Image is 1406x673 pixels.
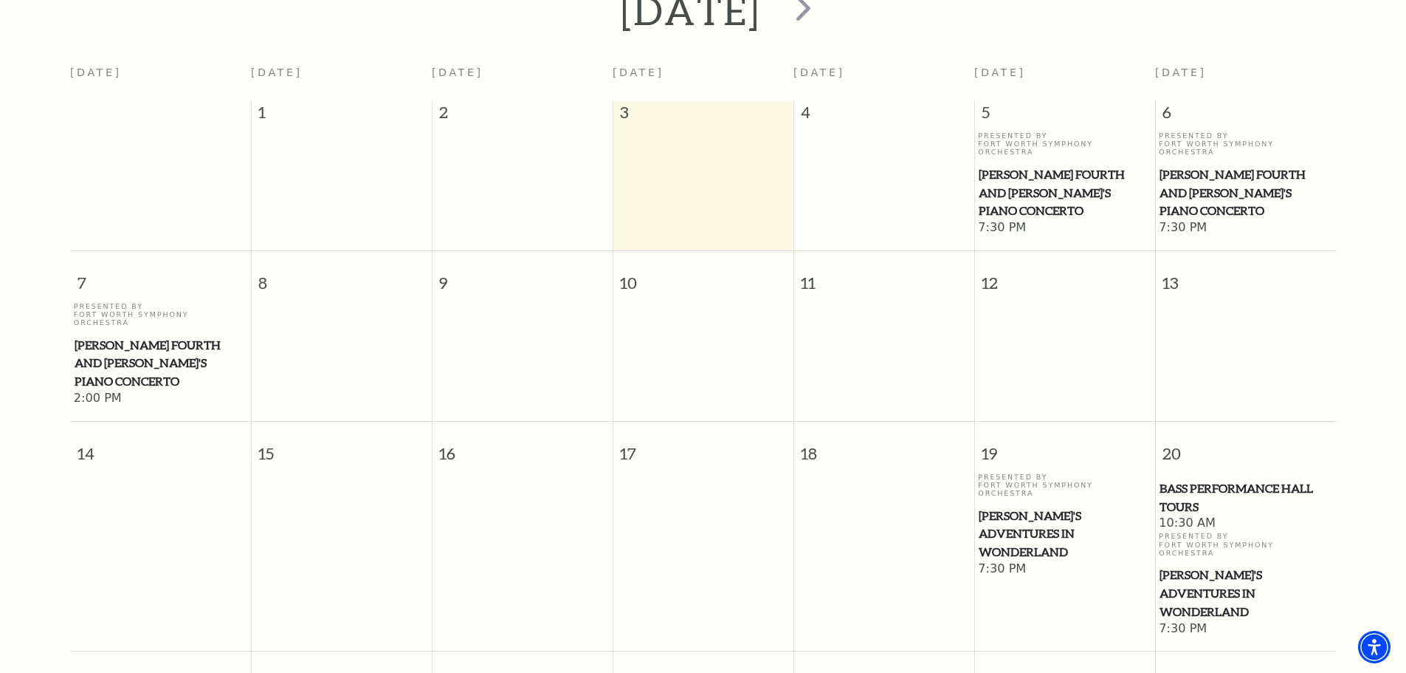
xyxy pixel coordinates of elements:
[978,131,1151,157] p: Presented By Fort Worth Symphony Orchestra
[979,507,1151,561] span: [PERSON_NAME]'s Adventures in Wonderland
[793,66,845,78] span: [DATE]
[70,251,251,302] span: 7
[1156,101,1337,131] span: 6
[74,391,247,407] span: 2:00 PM
[433,101,613,131] span: 2
[613,101,793,131] span: 3
[1159,621,1332,638] span: 7:30 PM
[1159,220,1332,236] span: 7:30 PM
[1159,165,1331,220] span: [PERSON_NAME] Fourth and [PERSON_NAME]'s Piano Concerto
[1358,631,1391,663] div: Accessibility Menu
[75,336,247,391] span: [PERSON_NAME] Fourth and [PERSON_NAME]'s Piano Concerto
[1159,479,1331,516] span: Bass Performance Hall Tours
[1159,566,1331,621] span: [PERSON_NAME]'s Adventures in Wonderland
[74,302,247,327] p: Presented By Fort Worth Symphony Orchestra
[613,422,793,473] span: 17
[794,251,974,302] span: 11
[252,251,432,302] span: 8
[251,66,303,78] span: [DATE]
[1159,532,1332,557] p: Presented By Fort Worth Symphony Orchestra
[70,58,251,101] th: [DATE]
[1156,422,1337,473] span: 20
[978,561,1151,578] span: 7:30 PM
[70,422,251,473] span: 14
[975,101,1155,131] span: 5
[252,101,432,131] span: 1
[794,422,974,473] span: 18
[975,422,1155,473] span: 19
[1155,66,1207,78] span: [DATE]
[975,251,1155,302] span: 12
[978,473,1151,498] p: Presented By Fort Worth Symphony Orchestra
[978,220,1151,236] span: 7:30 PM
[252,422,432,473] span: 15
[613,66,664,78] span: [DATE]
[613,251,793,302] span: 10
[1156,251,1337,302] span: 13
[433,422,613,473] span: 16
[433,251,613,302] span: 9
[794,101,974,131] span: 4
[979,165,1151,220] span: [PERSON_NAME] Fourth and [PERSON_NAME]'s Piano Concerto
[1159,131,1332,157] p: Presented By Fort Worth Symphony Orchestra
[432,66,483,78] span: [DATE]
[974,66,1026,78] span: [DATE]
[1159,516,1332,532] span: 10:30 AM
